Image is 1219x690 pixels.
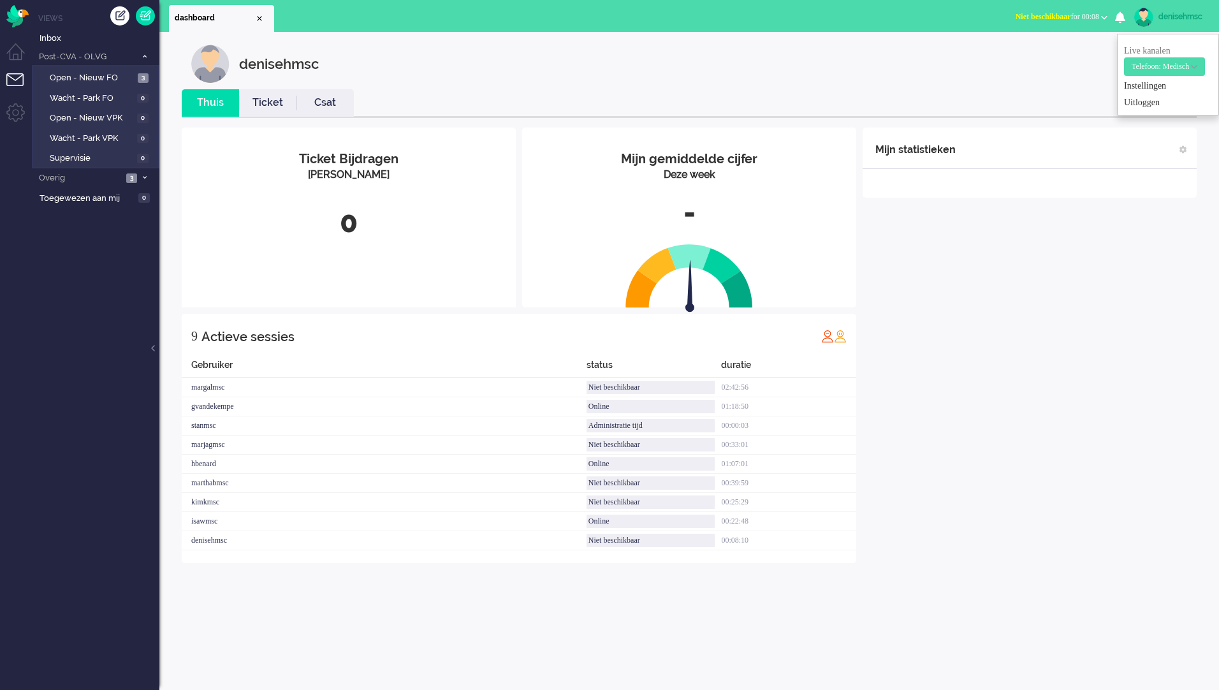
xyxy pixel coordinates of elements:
span: 0 [137,114,149,123]
a: Thuis [182,96,239,110]
a: denisehmsc [1132,8,1206,27]
div: Online [587,400,715,413]
span: 3 [126,173,137,183]
span: dashboard [175,13,254,24]
span: Open - Nieuw FO [50,72,135,84]
span: 0 [137,134,149,143]
div: 00:33:01 [721,436,856,455]
div: Gebruiker [182,358,587,378]
div: gvandekempe [182,397,587,416]
div: stanmsc [182,416,587,436]
span: 0 [138,193,150,203]
img: flow_omnibird.svg [6,5,29,27]
div: margalmsc [182,378,587,397]
span: 0 [137,94,149,103]
div: Close tab [254,13,265,24]
div: denisehmsc [239,45,319,83]
div: Actieve sessies [201,324,295,349]
div: 00:00:03 [721,416,856,436]
span: Open - Nieuw VPK [50,112,134,124]
li: Thuis [182,89,239,117]
img: semi_circle.svg [625,244,753,308]
div: [PERSON_NAME] [191,168,506,182]
div: 0 [191,202,506,244]
span: Telefoon: Medisch [1132,62,1189,71]
div: 01:07:01 [721,455,856,474]
li: Admin menu [6,103,35,132]
div: Niet beschikbaar [587,476,715,490]
div: Mijn gemiddelde cijfer [532,150,847,168]
div: 00:08:10 [721,531,856,550]
span: Niet beschikbaar [1016,12,1071,21]
a: Omnidesk [6,8,29,18]
div: kimkmsc [182,493,587,512]
button: Niet beschikbaarfor 00:08 [1008,8,1115,26]
span: Wacht - Park FO [50,92,134,105]
a: Inbox [37,31,159,45]
li: Ticket [239,89,296,117]
div: Ticket Bijdragen [191,150,506,168]
a: Toegewezen aan mij 0 [37,191,159,205]
div: 02:42:56 [721,378,856,397]
a: Csat [296,96,354,110]
a: Wacht - Park VPK 0 [37,131,158,145]
a: Wacht - Park FO 0 [37,91,158,105]
div: Niet beschikbaar [587,495,715,509]
div: marjagmsc [182,436,587,455]
div: Online [587,515,715,528]
div: denisehmsc [182,531,587,550]
li: Tickets menu [6,73,35,102]
span: for 00:08 [1016,12,1099,21]
img: profile_red.svg [821,330,834,342]
div: Mijn statistieken [875,137,956,163]
li: Csat [296,89,354,117]
div: denisehmsc [1158,10,1206,23]
div: 01:18:50 [721,397,856,416]
span: Supervisie [50,152,134,165]
span: Post-CVA - OLVG [37,51,136,63]
a: Quick Ticket [136,6,155,26]
div: Niet beschikbaar [587,534,715,547]
img: profile_orange.svg [834,330,847,342]
a: Open - Nieuw FO 3 [37,70,158,84]
div: - [532,192,847,234]
span: Toegewezen aan mij [40,193,135,205]
span: 0 [137,154,149,163]
img: customer.svg [191,45,230,83]
div: 00:22:48 [721,512,856,531]
a: Open - Nieuw VPK 0 [37,110,158,124]
div: Deze week [532,168,847,182]
div: Niet beschikbaar [587,438,715,451]
a: Uitloggen [1124,96,1212,109]
div: hbenard [182,455,587,474]
img: avatar [1134,8,1153,27]
img: arrow.svg [662,260,717,315]
span: Inbox [40,33,159,45]
li: Views [38,13,159,24]
div: status [587,358,722,378]
div: isawmsc [182,512,587,531]
div: duratie [721,358,856,378]
li: Dashboard [169,5,274,32]
span: 3 [138,73,149,83]
li: Dashboard menu [6,43,35,72]
a: Instellingen [1124,80,1212,92]
div: 9 [191,323,198,349]
div: Online [587,457,715,471]
div: Creëer ticket [110,6,129,26]
button: Telefoon: Medisch [1124,57,1205,76]
div: marthabmsc [182,474,587,493]
li: Niet beschikbaarfor 00:08 [1008,4,1115,32]
a: Supervisie 0 [37,150,158,165]
span: Wacht - Park VPK [50,133,134,145]
span: Live kanalen [1124,46,1205,71]
div: Administratie tijd [587,419,715,432]
span: Overig [37,172,122,184]
div: 00:25:29 [721,493,856,512]
a: Ticket [239,96,296,110]
div: Niet beschikbaar [587,381,715,394]
div: 00:39:59 [721,474,856,493]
